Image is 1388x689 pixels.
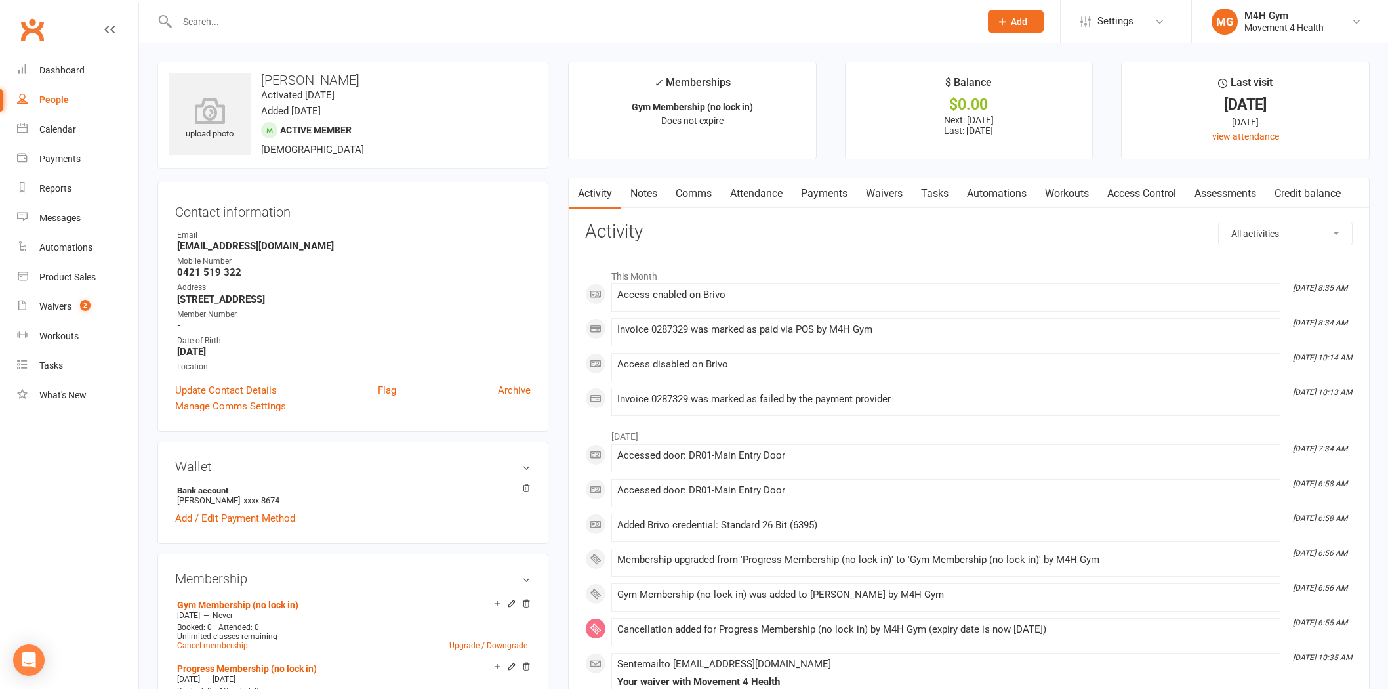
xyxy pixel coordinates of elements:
a: Credit balance [1265,178,1350,209]
div: [DATE] [1133,115,1357,129]
a: Assessments [1185,178,1265,209]
div: What's New [39,390,87,400]
time: Activated [DATE] [261,89,335,101]
a: Tasks [17,351,138,381]
a: Product Sales [17,262,138,292]
div: Added Brivo credential: Standard 26 Bit (6395) [617,520,1275,531]
i: [DATE] 7:34 AM [1293,444,1347,453]
span: 2 [80,300,91,311]
a: Clubworx [16,13,49,46]
span: Booked: 0 [177,623,212,632]
span: [DATE] [177,611,200,620]
span: Does not expire [661,115,724,126]
div: Your waiver with Movement 4 Health [617,677,1275,688]
div: Cancellation added for Progress Membership (no lock in) by M4H Gym (expiry date is now [DATE]) [617,624,1275,635]
div: Payments [39,154,81,164]
a: People [17,85,138,115]
a: Workouts [1036,178,1098,209]
div: — [174,610,531,621]
a: Waivers [857,178,912,209]
h3: Activity [585,222,1353,242]
a: Automations [17,233,138,262]
div: Tasks [39,360,63,371]
a: What's New [17,381,138,410]
div: Accessed door: DR01-Main Entry Door [617,485,1275,496]
time: Added [DATE] [261,105,321,117]
a: Workouts [17,322,138,351]
div: Access disabled on Brivo [617,359,1275,370]
div: Memberships [654,74,731,98]
a: Messages [17,203,138,233]
div: [DATE] [1133,98,1357,112]
div: $ Balance [945,74,992,98]
a: Add / Edit Payment Method [175,511,295,526]
a: Tasks [912,178,958,209]
div: Location [177,361,531,373]
span: xxxx 8674 [243,495,279,505]
i: [DATE] 6:58 AM [1293,479,1347,488]
a: Access Control [1098,178,1185,209]
div: Workouts [39,331,79,341]
div: Waivers [39,301,71,312]
strong: Bank account [177,486,524,495]
div: MG [1212,9,1238,35]
div: Invoice 0287329 was marked as failed by the payment provider [617,394,1275,405]
div: upload photo [169,98,251,141]
div: People [39,94,69,105]
a: Upgrade / Downgrade [449,641,527,650]
i: [DATE] 6:56 AM [1293,583,1347,593]
div: Calendar [39,124,76,135]
h3: Wallet [175,459,531,474]
div: Mobile Number [177,255,531,268]
span: Settings [1097,7,1133,36]
div: Automations [39,242,92,253]
a: Manage Comms Settings [175,398,286,414]
i: [DATE] 10:14 AM [1293,353,1352,362]
span: [DATE] [213,675,235,684]
i: [DATE] 10:35 AM [1293,653,1352,662]
a: Calendar [17,115,138,144]
a: Waivers 2 [17,292,138,322]
div: Access enabled on Brivo [617,289,1275,301]
a: Attendance [721,178,792,209]
div: — [174,674,531,684]
span: [DEMOGRAPHIC_DATA] [261,144,364,156]
div: Dashboard [39,65,85,75]
div: Reports [39,183,71,194]
a: Update Contact Details [175,383,277,398]
a: Progress Membership (no lock in) [177,663,317,674]
a: Cancel membership [177,641,248,650]
button: Add [988,10,1044,33]
li: [PERSON_NAME] [175,484,531,507]
i: [DATE] 6:58 AM [1293,514,1347,523]
a: Comms [666,178,721,209]
div: $0.00 [857,98,1081,112]
p: Next: [DATE] Last: [DATE] [857,115,1081,136]
strong: - [177,320,531,331]
i: [DATE] 10:13 AM [1293,388,1352,397]
div: Address [177,282,531,294]
div: Date of Birth [177,335,531,347]
span: Attended: 0 [218,623,259,632]
i: [DATE] 8:35 AM [1293,283,1347,293]
a: Payments [17,144,138,174]
strong: 0421 519 322 [177,266,531,278]
div: Messages [39,213,81,223]
a: Automations [958,178,1036,209]
strong: [EMAIL_ADDRESS][DOMAIN_NAME] [177,240,531,252]
a: Gym Membership (no lock in) [177,600,298,610]
div: Movement 4 Health [1244,22,1324,33]
strong: [STREET_ADDRESS] [177,293,531,305]
span: Unlimited classes remaining [177,632,277,641]
i: [DATE] 8:34 AM [1293,318,1347,327]
i: [DATE] 6:55 AM [1293,618,1347,627]
div: Membership upgraded from 'Progress Membership (no lock in)' to 'Gym Membership (no lock in)' by M... [617,554,1275,566]
div: Email [177,229,531,241]
span: Sent email to [EMAIL_ADDRESS][DOMAIN_NAME] [617,658,831,670]
a: Flag [378,383,396,398]
a: Reports [17,174,138,203]
div: Gym Membership (no lock in) was added to [PERSON_NAME] by M4H Gym [617,589,1275,600]
i: ✓ [654,77,663,89]
div: Accessed door: DR01-Main Entry Door [617,450,1275,461]
a: Activity [569,178,621,209]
